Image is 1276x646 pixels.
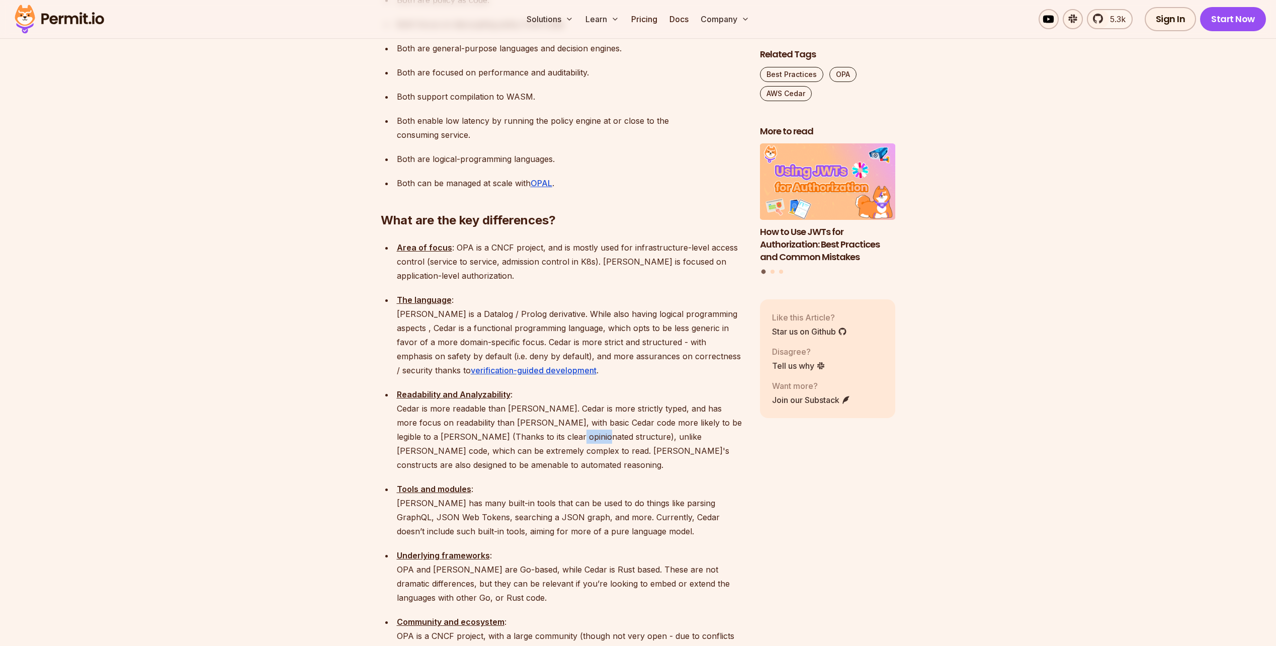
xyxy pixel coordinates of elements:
[761,270,766,274] button: Go to slide 1
[697,9,753,29] button: Company
[771,270,775,274] button: Go to slide 2
[779,270,783,274] button: Go to slide 3
[829,67,857,82] a: OPA
[581,9,623,29] button: Learn
[772,311,847,324] p: Like this Article?
[665,9,693,29] a: Docs
[397,90,744,104] p: Both support compilation to WASM.
[1200,7,1266,31] a: Start Now
[1145,7,1197,31] a: Sign In
[397,65,744,79] p: Both are focused on performance and auditability.
[397,548,744,605] p: : OPA and [PERSON_NAME] are Go-based, while Cedar is Rust based. These are not dramatic differenc...
[397,484,471,494] strong: Tools and modules
[523,9,577,29] button: Solutions
[772,326,847,338] a: Star us on Github
[760,226,896,263] h3: How to Use JWTs for Authorization: Best Practices and Common Mistakes
[397,295,452,305] strong: The language
[1087,9,1133,29] a: 5.3k
[397,389,511,399] strong: Readability and Analyzability
[381,172,744,228] h2: What are the key differences?
[397,482,744,538] p: : [PERSON_NAME] has many built-in tools that can be used to do things like parsing GraphQL, JSON ...
[760,125,896,138] h2: More to read
[531,178,552,188] a: OPAL
[760,144,896,276] div: Posts
[760,144,896,264] a: How to Use JWTs for Authorization: Best Practices and Common MistakesHow to Use JWTs for Authoriz...
[772,394,850,406] a: Join our Substack
[397,243,452,253] strong: Area of focus
[627,9,661,29] a: Pricing
[397,176,744,190] p: Both can be managed at scale with .
[10,2,109,36] img: Permit logo
[760,144,896,264] li: 1 of 3
[397,617,504,627] strong: Community and ecosystem
[471,365,597,375] a: verification-guided development
[397,114,744,142] p: Both enable low latency by running the policy engine at or close to the consuming service.
[772,360,825,372] a: Tell us why
[397,152,744,166] p: Both are logical-programming languages.
[772,380,850,392] p: Want more?
[760,48,896,61] h2: Related Tags
[772,346,825,358] p: Disagree?
[397,550,490,560] strong: Underlying frameworks
[397,240,744,283] p: : OPA is a CNCF project, and is mostly used for infrastructure-level access control (service to s...
[397,41,744,55] p: Both are general-purpose languages and decision engines.
[760,144,896,220] img: How to Use JWTs for Authorization: Best Practices and Common Mistakes
[1104,13,1126,25] span: 5.3k
[760,67,823,82] a: Best Practices
[397,387,744,472] p: : Cedar is more readable than [PERSON_NAME]. Cedar is more strictly typed, and has more focus on ...
[397,293,744,377] p: : [PERSON_NAME] is a Datalog / Prolog derivative. While also having logical programming aspects ,...
[760,86,812,101] a: AWS Cedar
